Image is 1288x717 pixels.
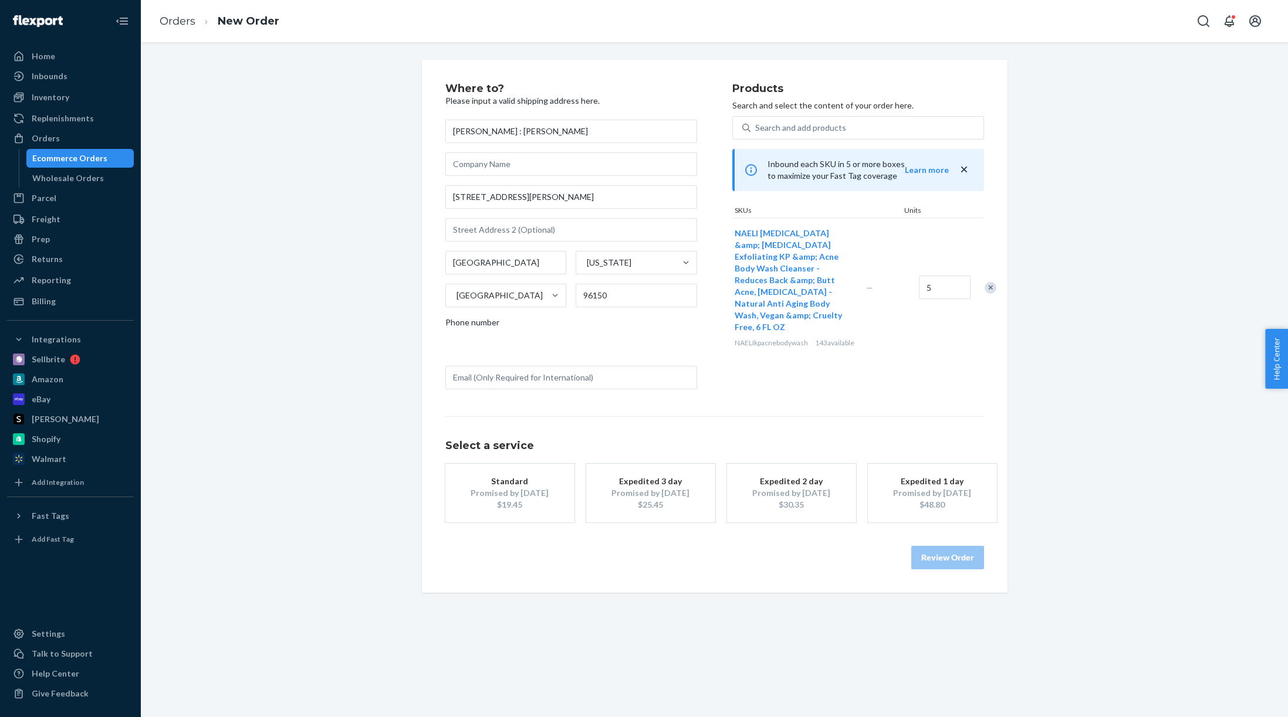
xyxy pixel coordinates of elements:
[7,250,134,269] a: Returns
[32,152,107,164] div: Ecommerce Orders
[1212,682,1276,711] iframe: Opens a widget where you can chat to one of our agents
[26,169,134,188] a: Wholesale Orders
[445,120,697,143] input: First & Last Name
[7,644,134,663] button: Talk to Support
[586,257,587,269] input: [US_STATE]
[160,15,195,28] a: Orders
[735,338,808,347] span: NAELIkpacnebodywash
[7,88,134,107] a: Inventory
[7,271,134,290] a: Reporting
[32,628,65,640] div: Settings
[7,189,134,208] a: Parcel
[463,475,557,487] div: Standard
[445,317,499,333] span: Phone number
[32,354,65,365] div: Sellbrite
[32,295,56,307] div: Billing
[7,230,134,249] a: Prep
[32,477,84,487] div: Add Integration
[32,668,79,679] div: Help Center
[604,487,698,499] div: Promised by [DATE]
[902,205,955,218] div: Units
[732,149,984,191] div: Inbound each SKU in 5 or more boxes to maximize your Fast Tag coverage
[7,684,134,703] button: Give Feedback
[745,475,839,487] div: Expedited 2 day
[732,100,984,111] p: Search and select the content of your order here.
[32,453,66,465] div: Walmart
[958,164,970,176] button: close
[445,185,697,209] input: Street Address
[745,487,839,499] div: Promised by [DATE]
[1218,9,1241,33] button: Open notifications
[587,257,631,269] div: [US_STATE]
[7,507,134,525] button: Fast Tags
[7,664,134,683] a: Help Center
[732,83,984,95] h2: Products
[7,210,134,229] a: Freight
[919,276,971,299] input: Quantity
[7,624,134,643] a: Settings
[7,330,134,349] button: Integrations
[445,251,567,274] input: City
[32,413,99,425] div: [PERSON_NAME]
[32,433,60,445] div: Shopify
[1265,329,1288,389] button: Help Center
[26,149,134,168] a: Ecommerce Orders
[13,15,63,27] img: Flexport logo
[905,164,949,176] button: Learn more
[604,499,698,511] div: $25.45
[735,228,842,332] span: NAELI [MEDICAL_DATA] &amp; [MEDICAL_DATA] Exfoliating KP &amp; Acne Body Wash Cleanser - Reduces ...
[1243,9,1267,33] button: Open account menu
[455,290,457,301] input: [GEOGRAPHIC_DATA]
[457,290,543,301] div: [GEOGRAPHIC_DATA]
[32,50,55,62] div: Home
[7,370,134,389] a: Amazon
[885,475,979,487] div: Expedited 1 day
[7,450,134,468] a: Walmart
[727,464,856,522] button: Expedited 2 dayPromised by [DATE]$30.35
[32,132,60,144] div: Orders
[32,192,56,204] div: Parcel
[32,510,69,522] div: Fast Tags
[604,475,698,487] div: Expedited 3 day
[1192,9,1215,33] button: Open Search Box
[7,47,134,66] a: Home
[985,282,996,294] div: Remove Item
[7,390,134,409] a: eBay
[885,487,979,499] div: Promised by [DATE]
[7,67,134,86] a: Inbounds
[32,274,71,286] div: Reporting
[911,546,984,569] button: Review Order
[7,350,134,369] a: Sellbrite
[150,4,289,39] ol: breadcrumbs
[32,688,89,699] div: Give Feedback
[32,91,69,103] div: Inventory
[586,464,715,522] button: Expedited 3 dayPromised by [DATE]$25.45
[445,464,574,522] button: StandardPromised by [DATE]$19.45
[32,253,63,265] div: Returns
[7,109,134,128] a: Replenishments
[445,218,697,242] input: Street Address 2 (Optional)
[218,15,279,28] a: New Order
[32,113,94,124] div: Replenishments
[32,70,67,82] div: Inbounds
[110,9,134,33] button: Close Navigation
[885,499,979,511] div: $48.80
[445,152,697,176] input: Company Name
[32,373,63,385] div: Amazon
[7,530,134,549] a: Add Fast Tag
[7,410,134,429] a: [PERSON_NAME]
[32,334,81,345] div: Integrations
[745,499,839,511] div: $30.35
[755,122,846,134] div: Search and add products
[7,129,134,148] a: Orders
[866,283,873,293] span: —
[7,292,134,311] a: Billing
[32,648,93,660] div: Talk to Support
[7,473,134,492] a: Add Integration
[445,95,697,107] p: Please input a valid shipping address here.
[7,430,134,448] a: Shopify
[32,213,60,225] div: Freight
[735,227,852,333] button: NAELI [MEDICAL_DATA] &amp; [MEDICAL_DATA] Exfoliating KP &amp; Acne Body Wash Cleanser - Reduces ...
[32,393,50,405] div: eBay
